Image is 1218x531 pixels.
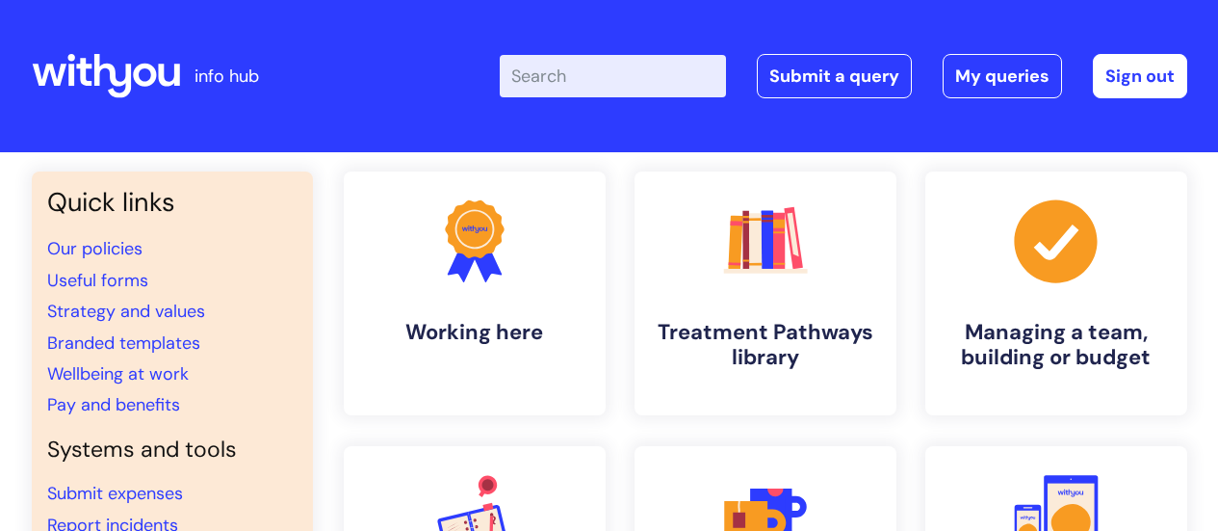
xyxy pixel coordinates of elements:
a: Pay and benefits [47,393,180,416]
a: Our policies [47,237,143,260]
a: Sign out [1093,54,1187,98]
a: Useful forms [47,269,148,292]
div: | - [500,54,1187,98]
h4: Working here [359,320,590,345]
input: Search [500,55,726,97]
a: Strategy and values [47,300,205,323]
h4: Managing a team, building or budget [941,320,1172,371]
a: Submit a query [757,54,912,98]
a: Managing a team, building or budget [925,172,1187,415]
a: Wellbeing at work [47,362,189,385]
a: Working here [344,172,606,415]
h4: Systems and tools [47,437,298,464]
p: info hub [194,61,259,92]
a: Branded templates [47,332,200,355]
a: Treatment Pathways library [635,172,896,415]
h4: Treatment Pathways library [650,320,881,371]
h3: Quick links [47,187,298,218]
a: Submit expenses [47,482,183,505]
a: My queries [943,54,1062,98]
